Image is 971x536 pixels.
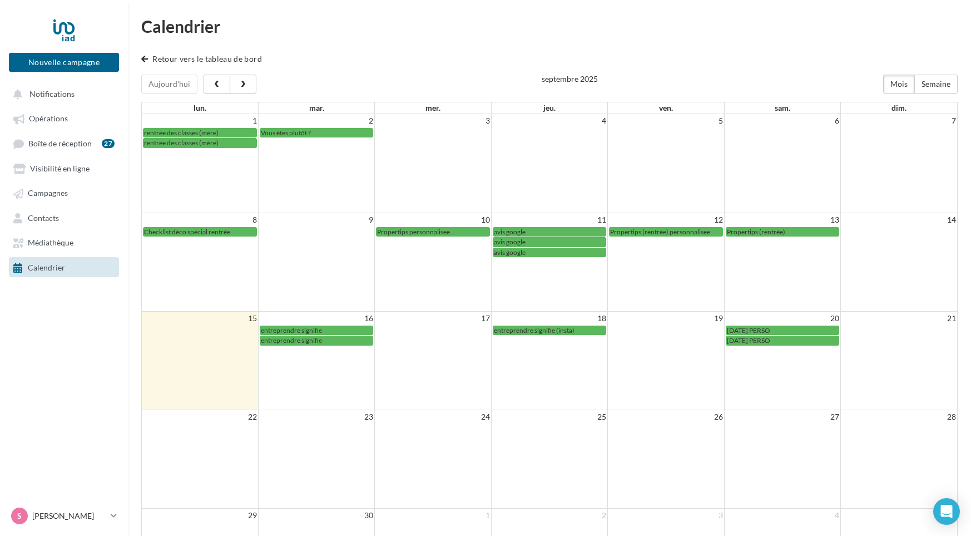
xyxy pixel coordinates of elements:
[914,75,958,94] button: Semaine
[609,227,722,237] a: Propertips (rentrée) personnalisee
[7,208,121,228] a: Contacts
[7,133,121,154] a: Boîte de réception27
[17,510,22,522] span: S
[144,228,230,236] span: Checklist déco spécial rentrée
[258,114,374,127] td: 2
[261,129,311,137] span: Vous êtes plutôt ?
[258,509,374,523] td: 30
[841,102,958,114] th: dim.
[30,164,90,173] span: Visibilité en ligne
[841,410,957,424] td: 28
[841,114,957,127] td: 7
[727,326,770,335] span: [DATE] PERSO
[144,139,219,147] span: rentrée des classes (mère)
[608,213,724,227] td: 12
[142,213,258,227] td: 8
[9,53,119,72] button: Nouvelle campagne
[491,102,607,114] th: jeu.
[724,509,840,523] td: 4
[261,336,322,345] span: entreprendre signifie
[28,213,59,223] span: Contacts
[491,410,607,424] td: 25
[143,138,257,147] a: rentrée des classes (mère)
[491,312,607,326] td: 18
[141,52,266,66] button: Retour vers le tableau de bord
[493,237,606,247] a: avis google
[141,75,197,94] button: Aujourd'hui
[493,326,606,335] a: entreprendre signifie (insta)
[375,509,491,523] td: 1
[841,509,957,523] td: 5
[144,129,219,137] span: rentrée des classes (mère)
[142,102,258,114] th: lun.
[724,312,840,326] td: 20
[260,336,373,345] a: entreprendre signifie
[726,326,839,335] a: [DATE] PERSO
[258,312,374,326] td: 16
[724,102,840,114] th: sam.
[7,232,121,252] a: Médiathèque
[7,257,121,277] a: Calendrier
[377,228,450,236] span: Propertips personnalisee
[493,227,606,237] a: avis google
[610,228,710,236] span: Propertips (rentrée) personnalisee
[724,410,840,424] td: 27
[608,509,724,523] td: 3
[491,213,607,227] td: 11
[143,227,257,237] a: Checklist déco spécial rentrée
[726,336,839,345] a: [DATE] PERSO
[7,108,121,128] a: Opérations
[608,114,724,127] td: 5
[28,238,73,248] span: Médiathèque
[29,114,68,124] span: Opérations
[933,498,960,525] div: Open Intercom Messenger
[494,248,526,257] span: avis google
[142,312,258,326] td: 15
[726,227,839,237] a: Propertips (rentrée)
[142,410,258,424] td: 22
[494,326,574,335] span: entreprendre signifie (insta)
[7,158,121,178] a: Visibilité en ligne
[102,139,115,148] div: 27
[727,228,785,236] span: Propertips (rentrée)
[542,75,598,83] h2: septembre 2025
[375,114,491,127] td: 3
[29,89,75,99] span: Notifications
[32,510,106,522] p: [PERSON_NAME]
[491,114,607,127] td: 4
[142,509,258,523] td: 29
[261,326,322,335] span: entreprendre signifie
[258,213,374,227] td: 9
[7,83,117,104] button: Notifications
[493,248,606,257] a: avis google
[494,238,526,246] span: avis google
[143,128,257,137] a: rentrée des classes (mère)
[727,336,770,345] span: [DATE] PERSO
[258,102,374,114] th: mar.
[142,114,258,127] td: 1
[260,128,373,137] a: Vous êtes plutôt ?
[841,312,957,326] td: 21
[841,213,957,227] td: 14
[608,312,724,326] td: 19
[883,75,915,94] button: Mois
[724,213,840,227] td: 13
[608,410,724,424] td: 26
[376,227,489,237] a: Propertips personnalisee
[258,410,374,424] td: 23
[28,189,68,198] span: Campagnes
[375,312,491,326] td: 17
[375,213,491,227] td: 10
[7,183,121,203] a: Campagnes
[28,139,92,148] span: Boîte de réception
[260,326,373,335] a: entreprendre signifie
[494,228,526,236] span: avis google
[141,18,958,35] h1: Calendrier
[9,505,119,527] a: S [PERSON_NAME]
[375,410,491,424] td: 24
[491,509,607,523] td: 2
[608,102,724,114] th: ven.
[724,114,840,127] td: 6
[28,263,65,272] span: Calendrier
[375,102,491,114] th: mer.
